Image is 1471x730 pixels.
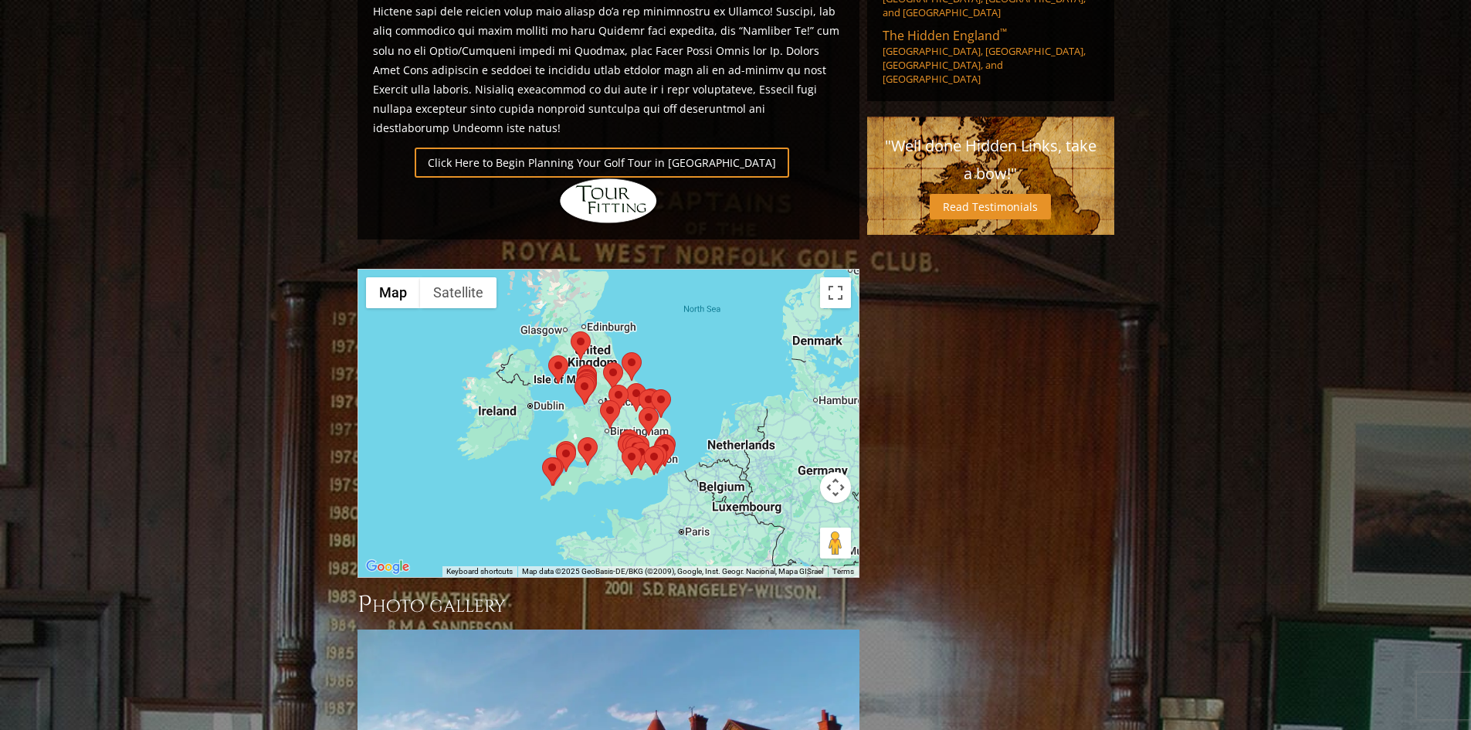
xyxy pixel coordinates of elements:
[832,567,854,576] a: Terms (opens in new tab)
[362,557,413,577] a: Open this area in Google Maps (opens a new window)
[820,277,851,308] button: Toggle fullscreen view
[930,194,1051,219] a: Read Testimonials
[420,277,497,308] button: Show satellite imagery
[883,27,1007,44] span: The Hidden England
[358,589,859,620] h3: Photo Gallery
[820,472,851,503] button: Map camera controls
[415,148,789,178] a: Click Here to Begin Planning Your Golf Tour in [GEOGRAPHIC_DATA]
[446,566,513,577] button: Keyboard shortcuts
[522,567,823,576] span: Map data ©2025 GeoBasis-DE/BKG (©2009), Google, Inst. Geogr. Nacional, Mapa GISrael
[362,557,413,577] img: Google
[820,528,851,559] button: Drag Pegman onto the map to open Street View
[558,178,659,224] img: Hidden Links
[883,132,1099,188] p: "Well done Hidden Links, take a bow!"
[883,27,1099,86] a: The Hidden England™[GEOGRAPHIC_DATA], [GEOGRAPHIC_DATA], [GEOGRAPHIC_DATA], and [GEOGRAPHIC_DATA]
[1000,25,1007,39] sup: ™
[366,277,420,308] button: Show street map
